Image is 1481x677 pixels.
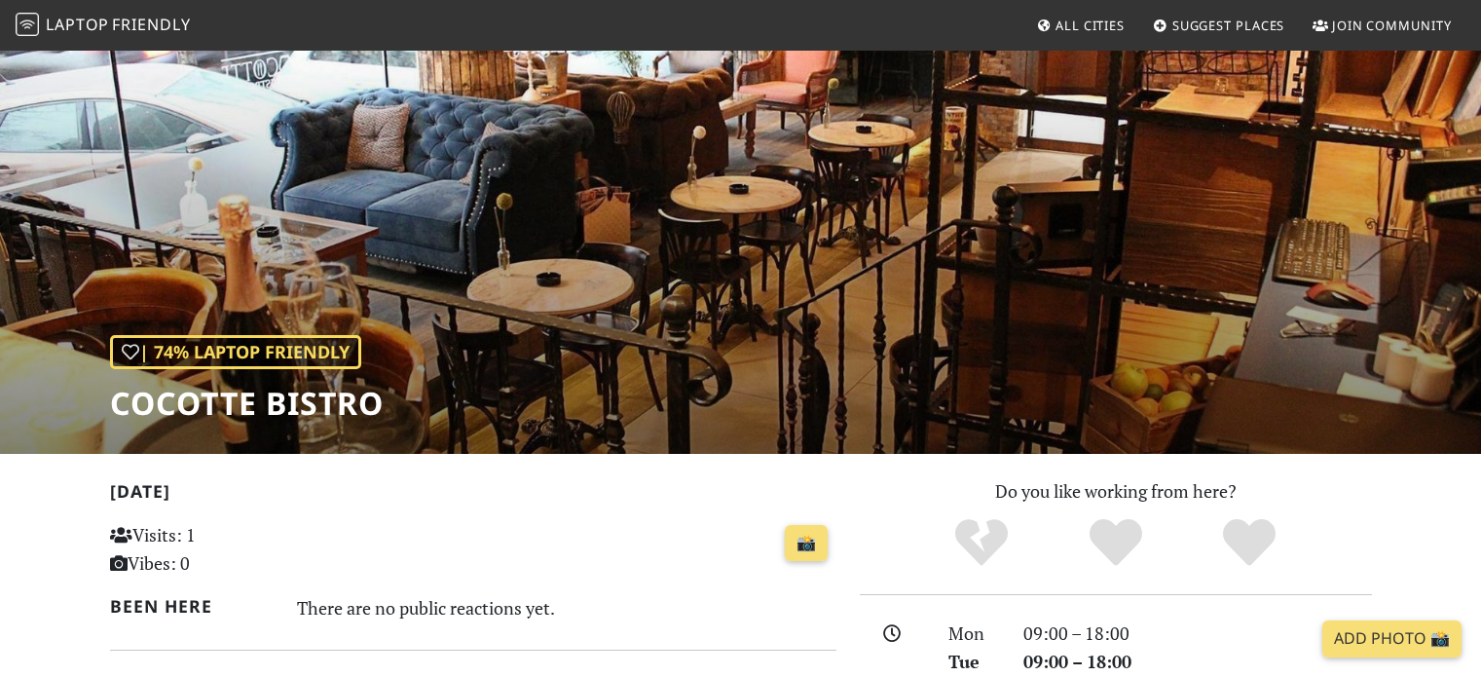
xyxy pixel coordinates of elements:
[16,9,191,43] a: LaptopFriendly LaptopFriendly
[1172,17,1285,34] span: Suggest Places
[1305,8,1460,43] a: Join Community
[785,525,828,562] a: 📸
[1049,516,1183,570] div: Yes
[1055,17,1125,34] span: All Cities
[937,620,1011,648] div: Mon
[1332,17,1452,34] span: Join Community
[110,481,836,509] h2: [DATE]
[110,335,361,369] div: | 74% Laptop Friendly
[860,477,1372,506] p: Do you like working from here?
[110,521,337,578] p: Visits: 1 Vibes: 0
[1012,620,1384,648] div: 09:00 – 18:00
[914,516,1049,570] div: No
[1145,8,1293,43] a: Suggest Places
[110,596,275,617] h2: Been here
[110,385,384,422] h1: Cocotte Bistro
[1028,8,1132,43] a: All Cities
[1322,621,1462,658] a: Add Photo 📸
[937,648,1011,676] div: Tue
[1182,516,1316,570] div: Definitely!
[112,14,190,35] span: Friendly
[297,592,836,623] div: There are no public reactions yet.
[1012,648,1384,676] div: 09:00 – 18:00
[46,14,109,35] span: Laptop
[16,13,39,36] img: LaptopFriendly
